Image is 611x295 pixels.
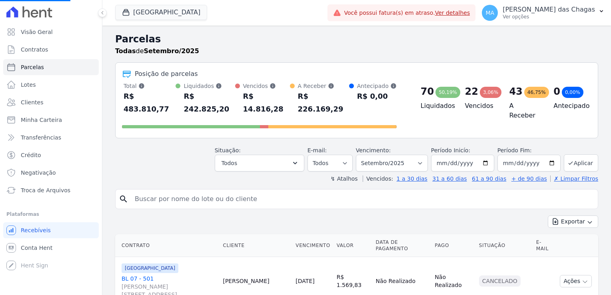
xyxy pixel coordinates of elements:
p: [PERSON_NAME] das Chagas [503,6,595,14]
h4: Liquidados [421,101,452,111]
div: R$ 0,00 [357,90,397,103]
i: search [119,194,128,204]
a: Recebíveis [3,222,99,238]
th: E-mail [533,234,557,257]
th: Vencimento [292,234,333,257]
div: Cancelado [479,275,521,287]
strong: Setembro/2025 [144,47,199,55]
span: [GEOGRAPHIC_DATA] [122,263,178,273]
a: Ver detalhes [435,10,470,16]
span: Lotes [21,81,36,89]
a: + de 90 dias [511,175,547,182]
div: R$ 483.810,77 [124,90,176,116]
label: Vencimento: [356,147,391,153]
button: Todos [215,155,304,171]
button: Exportar [548,215,598,228]
th: Situação [476,234,533,257]
h4: Vencidos [465,101,497,111]
th: Pago [431,234,476,257]
span: Minha Carteira [21,116,62,124]
div: 46,75% [524,87,549,98]
p: de [115,46,199,56]
h4: Antecipado [553,101,585,111]
div: Vencidos [243,82,290,90]
div: Antecipado [357,82,397,90]
span: Transferências [21,134,61,142]
div: 70 [421,85,434,98]
a: 31 a 60 dias [432,175,467,182]
div: 43 [509,85,522,98]
span: MA [485,10,494,16]
a: Minha Carteira [3,112,99,128]
a: Lotes [3,77,99,93]
a: Parcelas [3,59,99,75]
button: [GEOGRAPHIC_DATA] [115,5,207,20]
span: Você possui fatura(s) em atraso. [344,9,470,17]
div: 3,06% [480,87,501,98]
a: Conta Hent [3,240,99,256]
div: A Receber [298,82,349,90]
div: R$ 14.816,28 [243,90,290,116]
button: Aplicar [564,154,598,171]
label: ↯ Atalhos [330,175,357,182]
label: Período Fim: [497,146,561,155]
div: 22 [465,85,478,98]
a: Clientes [3,94,99,110]
span: Conta Hent [21,244,52,252]
label: E-mail: [307,147,327,153]
a: ✗ Limpar Filtros [550,175,598,182]
a: Negativação [3,165,99,181]
span: Troca de Arquivos [21,186,70,194]
a: Contratos [3,42,99,58]
span: Parcelas [21,63,44,71]
span: Negativação [21,169,56,177]
div: 0,00% [562,87,583,98]
th: Contrato [115,234,220,257]
a: Troca de Arquivos [3,182,99,198]
div: R$ 226.169,29 [298,90,349,116]
strong: Todas [115,47,136,55]
span: Visão Geral [21,28,53,36]
span: Recebíveis [21,226,51,234]
div: Total [124,82,176,90]
span: Crédito [21,151,41,159]
span: Todos [222,158,237,168]
label: Situação: [215,147,241,153]
div: Plataformas [6,209,96,219]
span: Clientes [21,98,43,106]
th: Cliente [220,234,292,257]
div: Liquidados [184,82,235,90]
input: Buscar por nome do lote ou do cliente [130,191,595,207]
div: 50,19% [435,87,460,98]
p: Ver opções [503,14,595,20]
h2: Parcelas [115,32,598,46]
label: Período Inicío: [431,147,470,153]
div: 0 [553,85,560,98]
h4: A Receber [509,101,541,120]
a: Visão Geral [3,24,99,40]
a: Crédito [3,147,99,163]
button: Ações [560,275,592,287]
a: 61 a 90 dias [472,175,506,182]
div: Posição de parcelas [135,69,198,79]
span: Contratos [21,46,48,54]
label: Vencidos: [363,175,393,182]
a: 1 a 30 dias [397,175,427,182]
th: Data de Pagamento [373,234,432,257]
div: R$ 242.825,20 [184,90,235,116]
a: [DATE] [296,278,314,284]
button: MA [PERSON_NAME] das Chagas Ver opções [475,2,611,24]
a: Transferências [3,130,99,146]
th: Valor [333,234,373,257]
